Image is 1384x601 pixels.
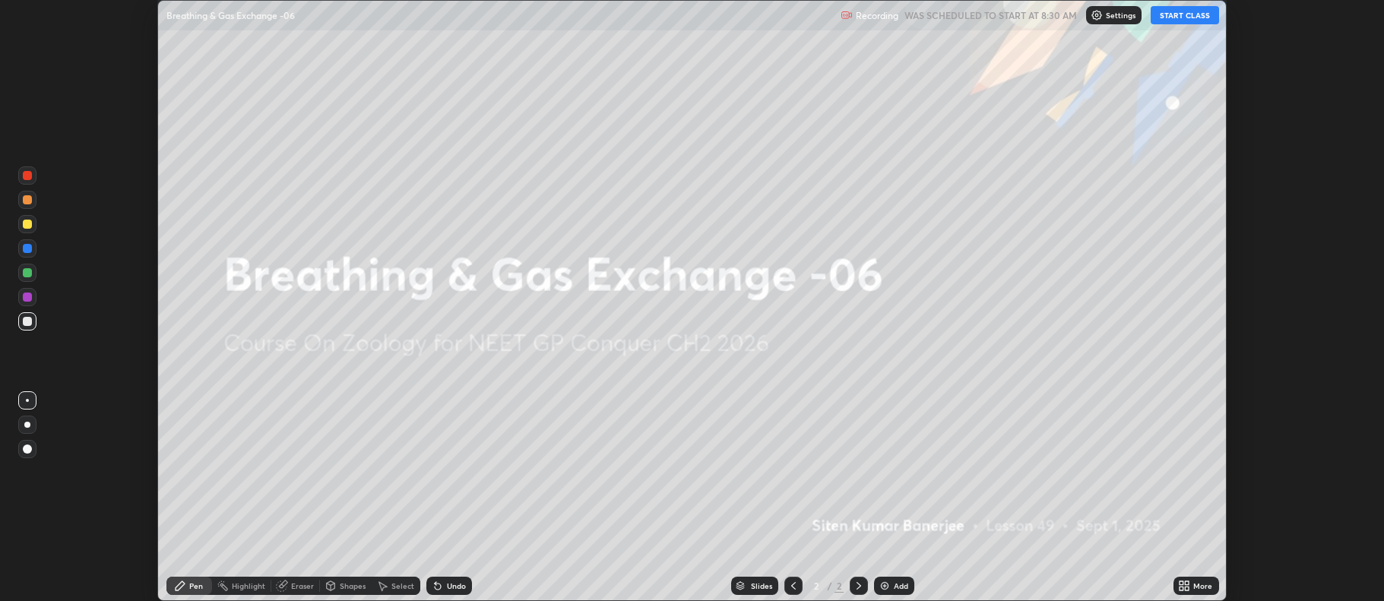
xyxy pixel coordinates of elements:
h5: WAS SCHEDULED TO START AT 8:30 AM [904,8,1077,22]
div: 2 [835,579,844,593]
div: Highlight [232,582,265,590]
div: Select [391,582,414,590]
div: Undo [447,582,466,590]
div: More [1193,582,1212,590]
div: Slides [751,582,772,590]
img: class-settings-icons [1091,9,1103,21]
img: recording.375f2c34.svg [841,9,853,21]
button: START CLASS [1151,6,1219,24]
div: Shapes [340,582,366,590]
img: add-slide-button [879,580,891,592]
p: Recording [856,10,898,21]
p: Settings [1106,11,1135,19]
p: Breathing & Gas Exchange -06 [166,9,295,21]
div: / [827,581,831,590]
div: Eraser [291,582,314,590]
div: Add [894,582,908,590]
div: 2 [809,581,824,590]
div: Pen [189,582,203,590]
